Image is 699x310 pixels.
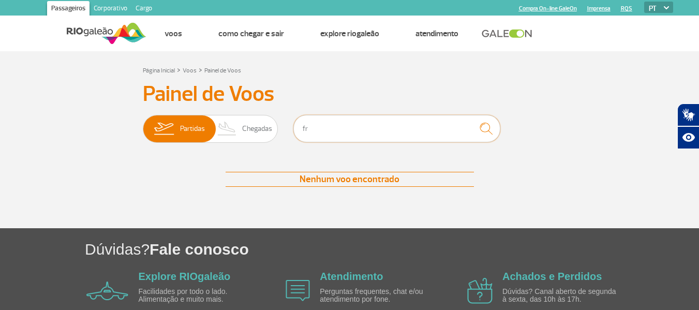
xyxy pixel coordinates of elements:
h3: Painel de Voos [143,81,557,107]
a: > [177,64,181,76]
a: Passageiros [47,1,90,18]
img: airplane icon [86,282,128,300]
button: Abrir tradutor de língua de sinais. [677,104,699,126]
a: Atendimento [320,271,383,282]
input: Voo, cidade ou cia aérea [293,115,500,142]
span: Partidas [180,115,205,142]
span: Fale conosco [150,241,249,258]
a: Compra On-line GaleOn [519,5,577,12]
div: Nenhum voo encontrado [226,172,474,187]
a: RQS [621,5,632,12]
a: Voos [165,28,182,39]
img: airplane icon [286,280,310,301]
a: Explore RIOgaleão [139,271,231,282]
p: Facilidades por todo o lado. Alimentação e muito mais. [139,288,258,304]
a: Voos [183,67,197,75]
button: Abrir recursos assistivos. [677,126,699,149]
span: Chegadas [242,115,272,142]
div: Plugin de acessibilidade da Hand Talk. [677,104,699,149]
a: > [199,64,202,76]
h1: Dúvidas? [85,239,699,260]
img: slider-desembarque [212,115,243,142]
img: slider-embarque [147,115,180,142]
a: Imprensa [587,5,611,12]
img: airplane icon [467,278,493,304]
a: Achados e Perdidos [502,271,602,282]
a: Atendimento [415,28,458,39]
a: Corporativo [90,1,131,18]
a: Página Inicial [143,67,175,75]
p: Dúvidas? Canal aberto de segunda à sexta, das 10h às 17h. [502,288,621,304]
p: Perguntas frequentes, chat e/ou atendimento por fone. [320,288,439,304]
a: Explore RIOgaleão [320,28,379,39]
a: Como chegar e sair [218,28,284,39]
a: Painel de Voos [204,67,241,75]
a: Cargo [131,1,156,18]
